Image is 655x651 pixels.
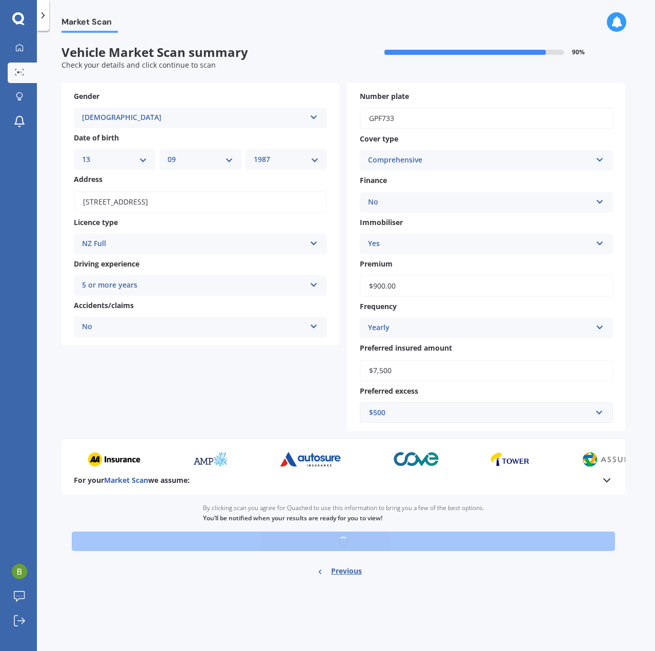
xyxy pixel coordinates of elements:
span: Preferred excess [360,386,418,396]
span: Immobiliser [360,217,403,227]
div: No [368,196,591,209]
img: autosure_sm.webp [279,452,342,467]
span: Gender [74,91,99,101]
b: You’ll be notified when your results are ready for you to view! [203,514,382,522]
span: Driving experience [74,259,139,269]
span: Vehicle Market Scan summary [62,45,343,60]
img: assurant_sm.webp [581,452,654,467]
img: aa_sm.webp [87,452,140,467]
b: For your we assume: [74,475,190,485]
span: Premium [360,259,393,269]
img: amp_sm.png [192,452,229,467]
div: Yearly [368,322,591,334]
span: Frequency [360,301,397,311]
span: Market Scan [62,17,118,31]
div: No [82,321,305,333]
div: Comprehensive [368,154,591,167]
span: Number plate [360,91,409,101]
div: Yes [368,238,591,250]
span: Date of birth [74,133,119,143]
span: Check your details and click continue to scan [62,60,216,70]
span: Previous [331,563,362,579]
span: 90 % [572,49,585,56]
span: Licence type [74,217,118,227]
input: Enter premium [360,275,613,297]
div: 5 or more years [82,279,305,292]
div: NZ Full [82,238,305,250]
span: Preferred insured amount [360,343,452,353]
span: Finance [360,176,387,186]
span: Cover type [360,134,398,144]
span: Accidents/claims [74,300,134,310]
div: [DEMOGRAPHIC_DATA] [82,112,305,124]
div: By clicking scan you agree for Quashed to use this information to bring you a few of the best opt... [203,495,484,532]
div: $500 [369,407,591,418]
img: cove_sm.webp [393,452,439,467]
img: ACg8ocK_N1vSkei8HO3bOMzLq-w74KUN9ePT_UE1RpXW2_n0R_m5Jw=s96-c [12,564,27,579]
span: Market Scan [104,475,148,485]
span: Address [74,175,103,185]
img: tower_sm.png [490,452,529,467]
